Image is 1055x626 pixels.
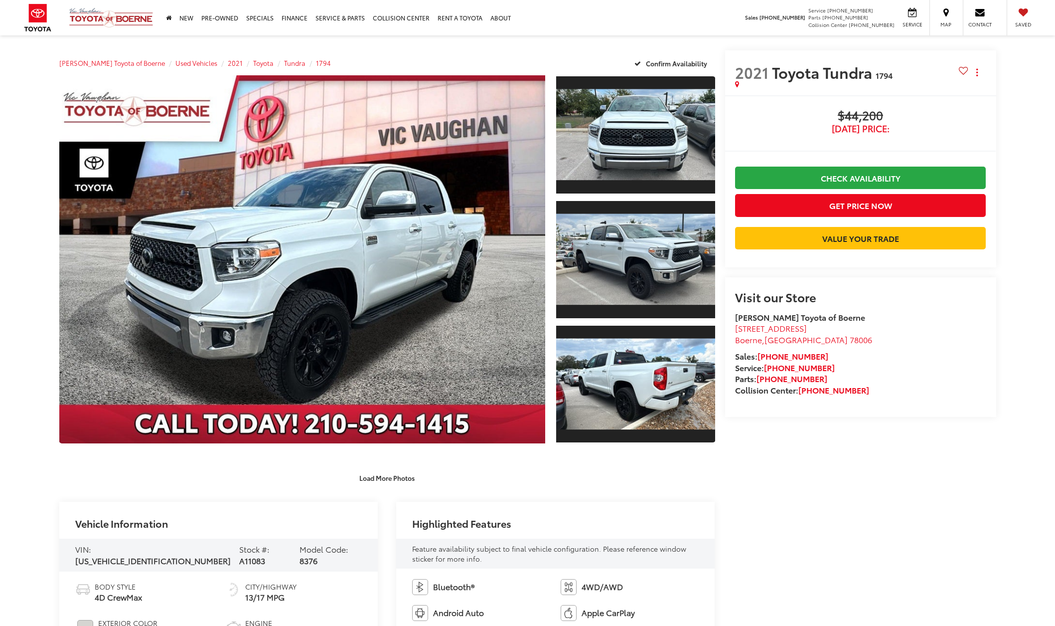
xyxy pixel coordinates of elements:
span: City/Highway [245,582,297,592]
span: A11083 [239,555,265,566]
button: Get Price Now [735,194,986,216]
span: , [735,334,872,345]
strong: Sales: [735,350,828,362]
a: [PHONE_NUMBER] [764,362,835,373]
span: 8376 [300,555,317,566]
span: Bluetooth® [433,581,474,593]
span: [PHONE_NUMBER] [759,13,805,21]
span: dropdown dots [976,68,978,76]
span: $44,200 [735,109,986,124]
img: Bluetooth® [412,579,428,595]
img: Android Auto [412,605,428,621]
a: Toyota [253,58,274,67]
span: VIN: [75,543,91,555]
a: Check Availability [735,167,986,189]
span: Model Code: [300,543,348,555]
span: Body Style [95,582,142,592]
img: 4WD/AWD [561,579,577,595]
span: Parts [808,13,821,21]
span: Service [808,6,826,14]
img: 2021 Toyota Tundra 1794 [555,339,717,430]
span: 4WD/AWD [582,581,623,593]
span: Android Auto [433,607,484,619]
span: Confirm Availability [646,59,707,68]
a: [PHONE_NUMBER] [756,373,827,384]
a: [PHONE_NUMBER] [798,384,869,396]
button: Actions [968,63,986,81]
button: Confirm Availability [629,54,715,72]
a: Expand Photo 0 [59,75,546,443]
img: 2021 Toyota Tundra 1794 [555,89,717,181]
span: 2021 [735,61,768,83]
img: Apple CarPlay [561,605,577,621]
a: Used Vehicles [175,58,217,67]
span: Map [935,21,957,28]
span: Saved [1012,21,1034,28]
h2: Visit our Store [735,290,986,303]
a: Tundra [284,58,305,67]
h2: Highlighted Features [412,518,511,529]
a: 2021 [228,58,243,67]
a: Expand Photo 1 [556,75,715,195]
span: 4D CrewMax [95,592,142,603]
span: Contact [968,21,992,28]
span: Sales [745,13,758,21]
span: Service [901,21,923,28]
span: Stock #: [239,543,270,555]
span: Apple CarPlay [582,607,635,619]
span: Toyota Tundra [772,61,876,83]
img: 2021 Toyota Tundra 1794 [54,73,550,445]
button: Load More Photos [352,469,422,486]
span: Boerne [735,334,762,345]
span: 13/17 MPG [245,592,297,603]
a: Value Your Trade [735,227,986,249]
a: [STREET_ADDRESS] Boerne,[GEOGRAPHIC_DATA] 78006 [735,322,872,345]
strong: Service: [735,362,835,373]
a: [PERSON_NAME] Toyota of Boerne [59,58,165,67]
a: Expand Photo 2 [556,200,715,319]
span: [GEOGRAPHIC_DATA] [764,334,848,345]
span: [PHONE_NUMBER] [849,21,895,28]
span: [DATE] Price: [735,124,986,134]
span: Feature availability subject to final vehicle configuration. Please reference window sticker for ... [412,544,686,564]
h2: Vehicle Information [75,518,168,529]
img: 2021 Toyota Tundra 1794 [555,214,717,305]
strong: Parts: [735,373,827,384]
span: [STREET_ADDRESS] [735,322,807,334]
span: 78006 [850,334,872,345]
img: Vic Vaughan Toyota of Boerne [69,7,153,28]
span: Collision Center [808,21,847,28]
img: Fuel Economy [226,582,242,598]
a: Expand Photo 3 [556,325,715,444]
span: 1794 [876,69,893,81]
span: [PHONE_NUMBER] [827,6,873,14]
span: [US_VEHICLE_IDENTIFICATION_NUMBER] [75,555,231,566]
span: [PHONE_NUMBER] [822,13,868,21]
strong: Collision Center: [735,384,869,396]
strong: [PERSON_NAME] Toyota of Boerne [735,311,865,323]
a: 1794 [316,58,331,67]
a: [PHONE_NUMBER] [757,350,828,362]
